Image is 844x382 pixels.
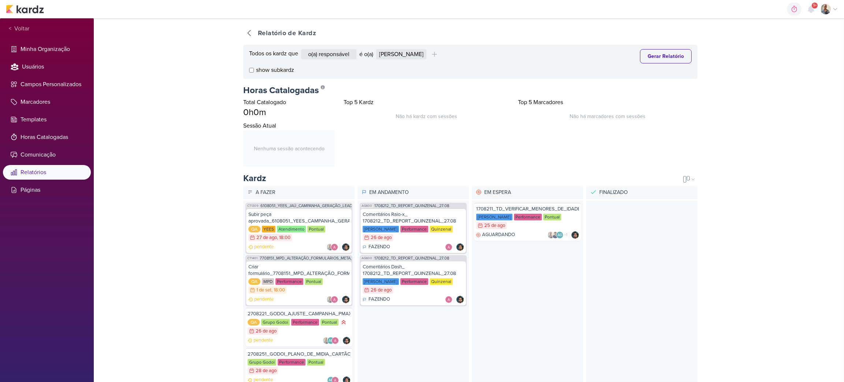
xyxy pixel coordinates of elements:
[277,226,306,232] div: Atendimento
[254,296,274,303] p: pendente
[254,187,352,198] p: A Fazer
[256,235,277,240] div: 27 de ago
[552,231,559,239] img: Levy Pessoa
[326,296,334,303] img: Iara Santos
[248,211,349,224] div: Subir peça aprovada_6108051_YEES_CAMPANHA_GERAÇÃO_LEADS
[248,278,260,285] div: QA
[456,243,464,251] img: Nelito Junior
[262,226,275,232] div: YEES
[245,308,352,346] a: 2708221_GODOI_AJUSTE_CAMPANHA_PMAX_ROBLOX_SABIN QA Grupo Godoi Performance Pontual 26 de ago pend...
[3,112,91,127] li: Templates
[243,173,266,184] div: Kardz
[3,59,91,74] li: Usuários
[476,214,512,220] div: [PERSON_NAME]
[344,98,509,107] div: Top 5 Kardz
[813,3,817,8] span: 9+
[571,231,579,239] img: Nelito Junior
[254,145,325,153] span: Nenhuma sessão acontecendo
[3,77,91,92] li: Campos Personalizados
[256,329,277,334] div: 26 de ago
[821,4,831,14] img: Iara Santos
[248,264,349,277] div: Criar formulário_7708151_MPD_ALTERAÇÃO_FORMULÁRIOS_META_ADS
[374,256,449,260] a: 1708212_TD_REPORT_QUINZENAL_27.08
[374,204,449,208] a: 1708212_TD_REPORT_QUINZENAL_27.08
[3,95,91,109] li: Marcadores
[307,226,325,232] div: Pontual
[3,130,91,144] li: Horas Catalogadas
[243,82,697,96] div: Horas Catalogadas
[483,187,581,198] p: Em Espera
[256,288,271,293] div: 1 de set
[9,25,11,33] span: <
[456,296,464,303] img: Nelito Junior
[256,66,294,74] span: show subkardz
[369,243,390,251] p: FAZENDO
[3,42,91,56] li: Minha Organização
[332,337,339,344] img: Alessandra Gomes
[543,214,561,220] div: Pontual
[254,243,274,251] p: pendente
[247,256,258,260] span: CT1401
[640,49,692,63] button: Gerar Relatório
[11,24,29,33] span: Voltar
[400,226,428,232] div: Performance
[248,359,276,366] div: Grupo Godoi
[323,337,330,344] img: Iara Santos
[329,339,333,343] p: AG
[277,235,290,240] div: , 18:00
[363,211,464,224] div: Comentários Raio-x_ 1708212_TD_REPORT_QUINZENAL_27.08
[271,288,285,293] div: , 18:00
[331,296,338,303] img: Alessandra Gomes
[360,209,466,253] a: Comentários Raio-x_ 1708212_TD_REPORT_QUINZENAL_27.08 [PERSON_NAME] Performance Quinzenal 26 de a...
[359,50,373,59] div: é o(a)
[343,337,350,344] img: Nelito Junior
[243,107,335,118] div: 0h0m
[430,278,453,285] div: Quinzenal
[262,278,274,285] div: MPD
[256,368,277,373] div: 28 de ago
[248,226,260,232] div: QA
[445,243,452,251] img: Alessandra Gomes
[307,359,325,366] div: Pontual
[260,256,360,260] a: 7708151_MPD_ALTERAÇÃO_FORMULÁRIOS_META_ADS
[243,121,276,130] span: Sessão Atual
[371,235,392,240] div: 26 de ago
[342,243,349,251] img: Nelito Junior
[518,108,698,120] div: Não há marcadores com sessões
[247,204,259,208] span: CT1309
[246,209,352,253] a: Subir peça aprovada_6108051_YEES_CAMPANHA_GERAÇÃO_LEADS QA YEES Atendimento Pontual 27 de ago , 1...
[249,49,298,59] div: Todos os kardz que
[361,256,373,260] span: AG600
[331,243,338,251] img: Alessandra Gomes
[360,261,466,305] a: Comentários Dash_ 1708212_TD_REPORT_QUINZENAL_27.08 [PERSON_NAME] Performance Quinzenal 26 de ago...
[246,261,352,305] a: Criar formulário_7708151_MPD_ALTERAÇÃO_FORMULÁRIOS_META_ADS QA MPD Performance Pontual 1 de set ,...
[321,319,338,326] div: Pontual
[327,337,334,344] div: Aline Gimenez Graciano
[291,319,319,326] div: Performance
[518,98,698,107] div: Top 5 Marcadores
[253,337,273,344] p: pendente
[3,165,91,180] li: Relatórios
[258,28,316,38] div: Relatório de Kardz
[369,296,390,303] p: FAZENDO
[445,296,452,303] img: Alessandra Gomes
[476,206,579,212] div: 1708211_TD_VERIFICAR_MENORES_DE_IDADE_LCSA
[474,203,581,241] a: 1708211_TD_VERIFICAR_MENORES_DE_IDADE_LCSA [PERSON_NAME] Performance Pontual 25 de ago AGUARDANDO...
[249,68,254,73] input: show subkardz
[275,278,303,285] div: Performance
[400,278,428,285] div: Performance
[556,231,563,239] div: Aline Gimenez Graciano
[3,147,91,162] li: Comunicação
[547,231,555,239] img: Iara Santos
[482,231,515,239] p: AGUARDANDO
[598,187,695,198] p: Finalizado
[368,187,467,198] p: Em Andamento
[248,311,350,317] div: 2708221_GODOI_AJUSTE_CAMPANHA_PMAX_ROBLOX_SABIN
[3,183,91,197] li: Páginas
[514,214,542,220] div: Performance
[248,351,350,357] div: 2708251_GODOI_PLANO_DE_MIDIA_CARTÃO_DE_CREDITO
[344,108,509,120] div: Não há kardz com sessões
[6,5,44,14] img: kardz.app
[248,319,260,326] div: QA
[278,359,306,366] div: Performance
